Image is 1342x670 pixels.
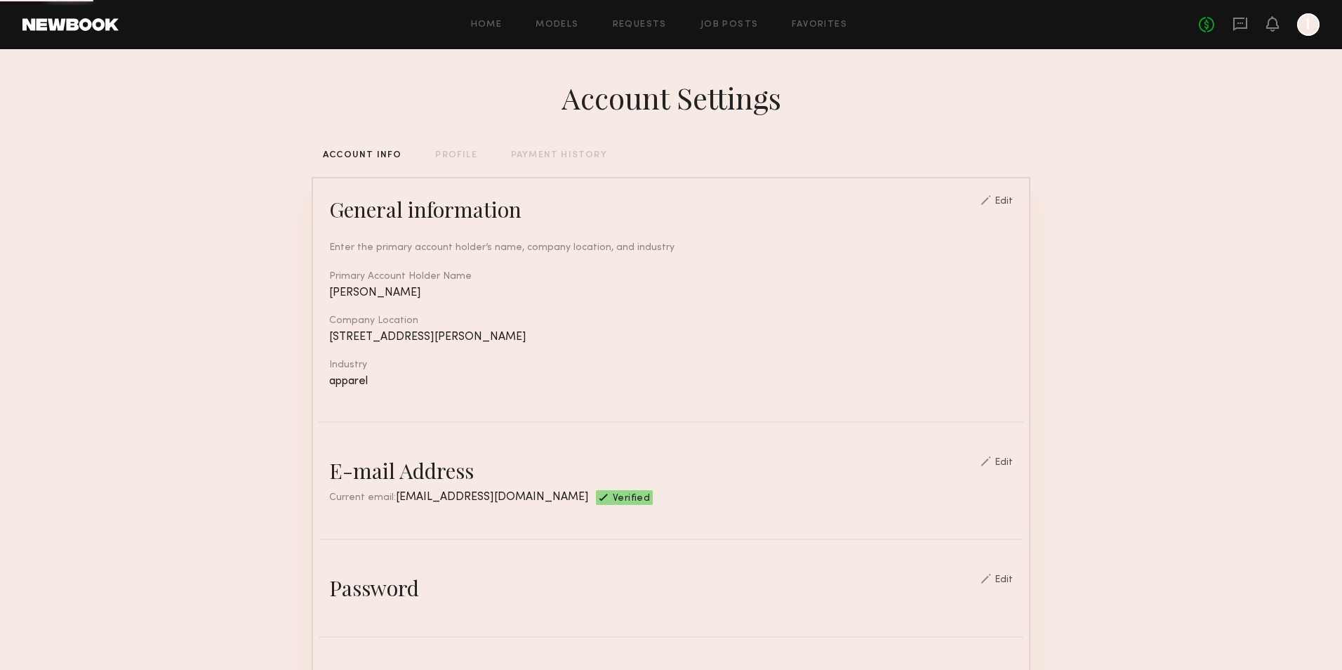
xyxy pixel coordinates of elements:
[536,20,578,29] a: Models
[329,316,1013,326] div: Company Location
[700,20,759,29] a: Job Posts
[329,490,589,505] div: Current email:
[329,331,1013,343] div: [STREET_ADDRESS][PERSON_NAME]
[329,574,419,602] div: Password
[995,575,1013,585] div: Edit
[329,456,474,485] div: E-mail Address
[396,492,589,503] span: [EMAIL_ADDRESS][DOMAIN_NAME]
[792,20,847,29] a: Favorites
[329,376,1013,388] div: apparel
[995,197,1013,206] div: Edit
[613,20,667,29] a: Requests
[329,287,1013,299] div: [PERSON_NAME]
[562,78,781,117] div: Account Settings
[471,20,503,29] a: Home
[329,272,1013,282] div: Primary Account Holder Name
[511,151,607,160] div: PAYMENT HISTORY
[323,151,401,160] div: ACCOUNT INFO
[329,195,521,223] div: General information
[613,494,650,505] span: Verified
[995,458,1013,468] div: Edit
[1297,13,1320,36] a: I
[329,360,1013,370] div: Industry
[435,151,477,160] div: PROFILE
[329,240,1013,255] div: Enter the primary account holder’s name, company location, and industry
